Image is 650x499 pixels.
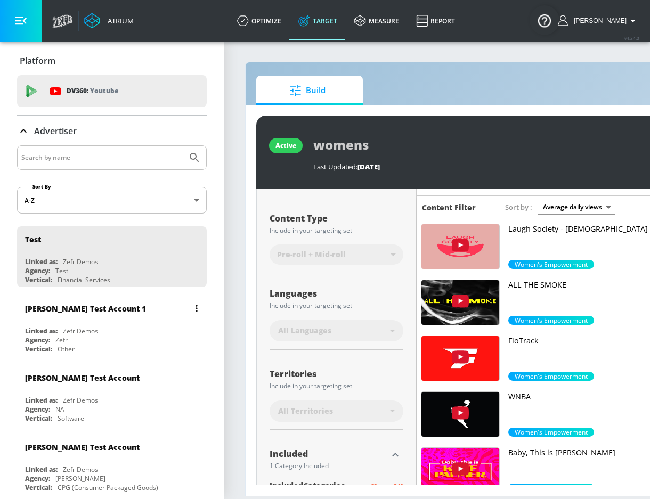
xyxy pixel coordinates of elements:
div: CPG (Consumer Packaged Goods) [58,483,158,492]
span: Pre-roll + Mid-roll [277,249,346,260]
img: UUO9a_ryN_l7DIDS-VIt-zmw [421,392,499,437]
div: [PERSON_NAME] [55,474,105,483]
label: Sort By [30,183,53,190]
p: Clear All [370,480,403,494]
a: Report [408,2,464,40]
img: UU1Fp52XJH8UKaa_gHMZrckw [421,336,499,381]
img: UU3ZuVjNO6CAj-DJnXHIBzKg [421,448,499,493]
div: All Territories [270,400,403,422]
div: Zefr [55,336,68,345]
span: login as: aracely.alvarenga@zefr.com [570,17,627,24]
div: Vertical: [25,483,52,492]
span: Sort by [505,202,532,212]
button: Open Resource Center [530,5,559,35]
span: [DATE] [357,162,380,171]
a: Target [290,2,346,40]
div: Advertiser [17,116,207,146]
div: Linked as: [25,326,58,336]
div: active [275,141,296,150]
div: Other [58,345,75,354]
span: v 4.24.0 [624,35,639,41]
div: Agency: [25,474,50,483]
div: Zefr Demos [63,257,98,266]
span: Women's Empowerment [508,316,594,325]
div: Included [270,449,387,458]
div: Vertical: [25,414,52,423]
span: included Categories [270,480,345,494]
p: Platform [20,55,55,67]
span: Women's Empowerment [508,428,594,437]
p: Advertiser [34,125,77,137]
a: optimize [229,2,290,40]
div: Test [25,234,41,244]
div: Territories [270,370,403,378]
div: Average daily views [538,200,615,214]
div: [PERSON_NAME] Test AccountLinked as:Zefr DemosAgency:NAVertical:Software [17,365,207,426]
div: Include in your targeting set [270,302,403,309]
div: Linked as: [25,257,58,266]
div: Software [58,414,84,423]
div: Include in your targeting set [270,383,403,389]
div: A-Z [17,187,207,214]
div: [PERSON_NAME] Test Account [25,373,140,383]
span: Women's Empowerment [508,260,594,269]
h6: Content Filter [422,202,476,212]
div: [PERSON_NAME] Test Account 1Linked as:Zefr DemosAgency:ZefrVertical:Other [17,296,207,356]
div: Vertical: [25,275,52,284]
span: Women's Empowerment [508,372,594,381]
div: Zefr Demos [63,465,98,474]
div: Financial Services [58,275,110,284]
button: [PERSON_NAME] [558,14,639,27]
div: [PERSON_NAME] Test Account 1 [25,304,146,314]
div: Agency: [25,266,50,275]
div: 70.0% [508,316,594,325]
span: Build [267,78,348,103]
div: NA [55,405,64,414]
p: Youtube [90,85,118,96]
div: Zefr Demos [63,326,98,336]
div: 70.0% [508,260,594,269]
div: Agency: [25,405,50,414]
div: DV360: Youtube [17,75,207,107]
div: Languages [270,289,403,298]
div: Zefr Demos [63,396,98,405]
div: Platform [17,46,207,76]
div: Linked as: [25,465,58,474]
img: UU7S8jiVhYjcFUBOoLkCPKsw [421,224,499,269]
img: UU2ozVs4pg2K3uFLw6-0ayCQ [421,280,499,325]
div: [PERSON_NAME] Test AccountLinked as:Zefr DemosAgency:[PERSON_NAME]Vertical:CPG (Consumer Packaged... [17,434,207,495]
div: Vertical: [25,345,52,354]
div: Atrium [103,16,134,26]
div: Agency: [25,336,50,345]
span: Women's Empowerment [508,484,594,493]
div: Linked as: [25,396,58,405]
div: 99.0% [508,428,594,437]
div: [PERSON_NAME] Test Account [25,442,140,452]
div: TestLinked as:Zefr DemosAgency:TestVertical:Financial Services [17,226,207,287]
div: 70.0% [508,372,594,381]
div: 1 Category Included [270,463,387,469]
input: Search by name [21,151,183,165]
div: Content Type [270,214,403,223]
span: All Languages [278,325,331,336]
div: All Languages [270,320,403,341]
a: Atrium [84,13,134,29]
div: Include in your targeting set [270,227,403,234]
div: 70.0% [508,484,594,493]
p: DV360: [67,85,118,97]
div: Test [55,266,68,275]
a: measure [346,2,408,40]
span: All Territories [278,406,333,416]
